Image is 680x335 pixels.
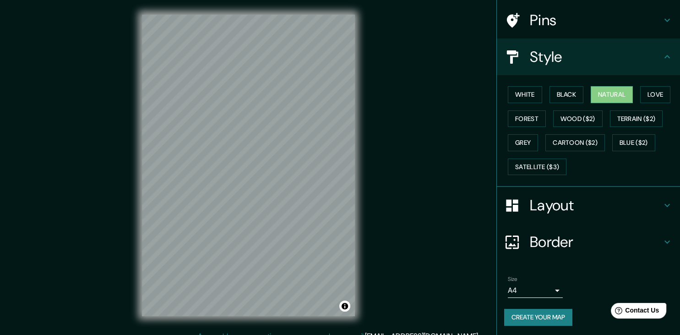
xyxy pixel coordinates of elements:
[504,309,572,326] button: Create your map
[508,86,542,103] button: White
[508,275,517,283] label: Size
[553,110,603,127] button: Wood ($2)
[508,110,546,127] button: Forest
[339,301,350,312] button: Toggle attribution
[497,2,680,38] div: Pins
[508,134,538,151] button: Grey
[508,159,566,176] button: Satellite ($3)
[640,86,670,103] button: Love
[545,134,605,151] button: Cartoon ($2)
[508,283,563,298] div: A4
[612,134,655,151] button: Blue ($2)
[591,86,633,103] button: Natural
[530,196,662,214] h4: Layout
[497,38,680,75] div: Style
[530,11,662,29] h4: Pins
[530,48,662,66] h4: Style
[142,15,355,316] canvas: Map
[598,299,670,325] iframe: Help widget launcher
[610,110,663,127] button: Terrain ($2)
[549,86,584,103] button: Black
[497,187,680,224] div: Layout
[497,224,680,260] div: Border
[530,233,662,251] h4: Border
